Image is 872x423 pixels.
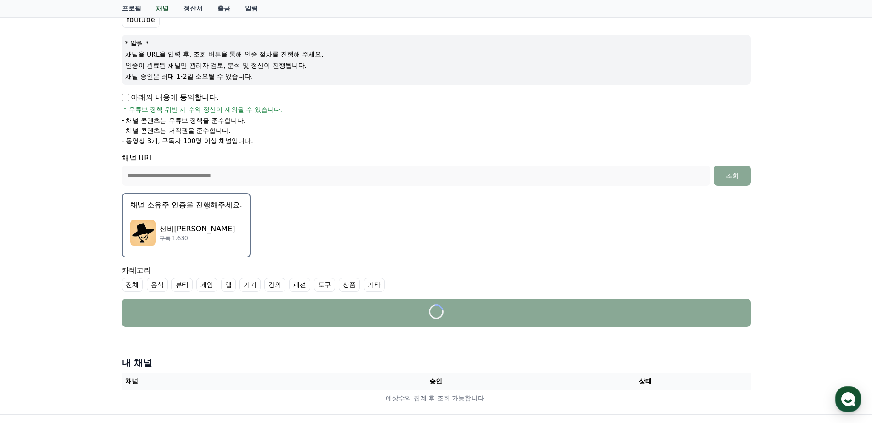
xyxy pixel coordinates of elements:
[160,234,235,242] p: 구독 1,630
[239,278,261,292] label: 기기
[122,12,160,28] label: Youtube
[122,116,246,125] p: - 채널 콘텐츠는 유튜브 정책을 준수합니다.
[221,278,236,292] label: 앱
[125,72,747,81] p: 채널 승인은 최대 1-2일 소요될 수 있습니다.
[314,278,335,292] label: 도구
[122,136,253,145] p: - 동영상 3개, 구독자 100명 이상 채널입니다.
[84,306,95,313] span: 대화
[122,193,251,257] button: 채널 소유주 인증을 진행해주세요. 선비유머 SeonbiHumor 선비[PERSON_NAME] 구독 1,630
[122,373,331,390] th: 채널
[122,265,751,292] div: 카테고리
[718,171,747,180] div: 조회
[714,166,751,186] button: 조회
[160,223,235,234] p: 선비[PERSON_NAME]
[122,278,143,292] label: 전체
[125,50,747,59] p: 채널을 URL을 입력 후, 조회 버튼을 통해 인증 절차를 진행해 주세요.
[3,292,61,314] a: 홈
[339,278,360,292] label: 상품
[147,278,168,292] label: 음식
[142,305,153,313] span: 설정
[122,356,751,369] h4: 내 채널
[364,278,385,292] label: 기타
[130,200,242,211] p: 채널 소유주 인증을 진행해주세요.
[171,278,193,292] label: 뷰티
[119,292,177,314] a: 설정
[130,220,156,246] img: 선비유머 SeonbiHumor
[264,278,285,292] label: 강의
[122,153,751,186] div: 채널 URL
[122,92,219,103] p: 아래의 내용에 동의합니다.
[196,278,217,292] label: 게임
[125,61,747,70] p: 인증이 완료된 채널만 관리자 검토, 분석 및 정산이 진행됩니다.
[331,373,541,390] th: 승인
[122,126,231,135] p: - 채널 콘텐츠는 저작권을 준수합니다.
[29,305,34,313] span: 홈
[541,373,750,390] th: 상태
[124,105,283,114] span: * 유튜브 정책 위반 시 수익 정산이 제외될 수 있습니다.
[61,292,119,314] a: 대화
[289,278,310,292] label: 패션
[122,390,751,407] td: 예상수익 집계 후 조회 가능합니다.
